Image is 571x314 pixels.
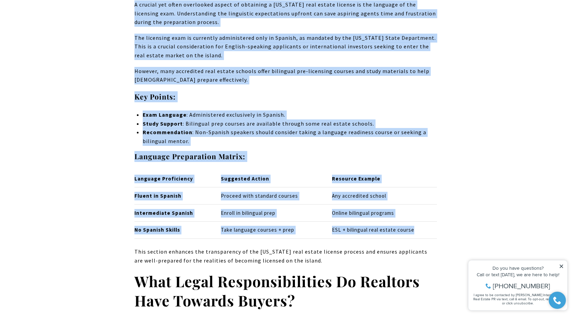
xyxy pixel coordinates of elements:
strong: Study Support [143,120,183,127]
strong: Recommendation [143,129,192,136]
span: [PHONE_NUMBER] [28,32,85,39]
td: Take language courses + prep [215,221,326,239]
strong: Fluent in Spanish [134,193,181,199]
strong: Exam Language [143,111,187,118]
p: However, many accredited real estate schools offer bilingual pre-licensing courses and study mate... [134,67,437,84]
th: Language Proficiency [134,170,215,187]
p: : Non-Spanish speakers should consider taking a language readiness course or seeking a bilingual ... [143,128,437,146]
div: Do you have questions? [7,15,99,20]
strong: Key Points: [134,92,176,101]
strong: Language Preparation Matrix: [134,151,245,161]
strong: What Legal Responsibilities Do Realtors Have Towards Buyers? [134,271,420,310]
td: Online bilingual programs [326,205,437,222]
p: The licensing exam is currently administered only in Spanish, as mandated by the [US_STATE] State... [134,34,437,60]
th: Resource Example [326,170,437,187]
td: Any accredited school [326,187,437,205]
div: Call or text [DATE], we are here to help! [7,22,99,27]
p: : Bilingual prep courses are available through some real estate schools. [143,119,437,128]
td: Enroll in bilingual prep [215,205,326,222]
th: Suggested Action [215,170,326,187]
span: I agree to be contacted by [PERSON_NAME] International Real Estate PR via text, call & email. To ... [9,42,98,55]
td: Proceed with standard courses [215,187,326,205]
strong: Intermediate Spanish [134,210,193,216]
p: A crucial yet often overlooked aspect of obtaining a [US_STATE] real estate license is the langua... [134,0,437,27]
strong: No Spanish Skills [134,226,180,233]
p: : Administered exclusively in Spanish. [143,111,437,119]
p: This section enhances the transparency of the [US_STATE] real estate license process and ensures ... [134,247,437,265]
td: ESL + bilingual real estate course [326,221,437,239]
